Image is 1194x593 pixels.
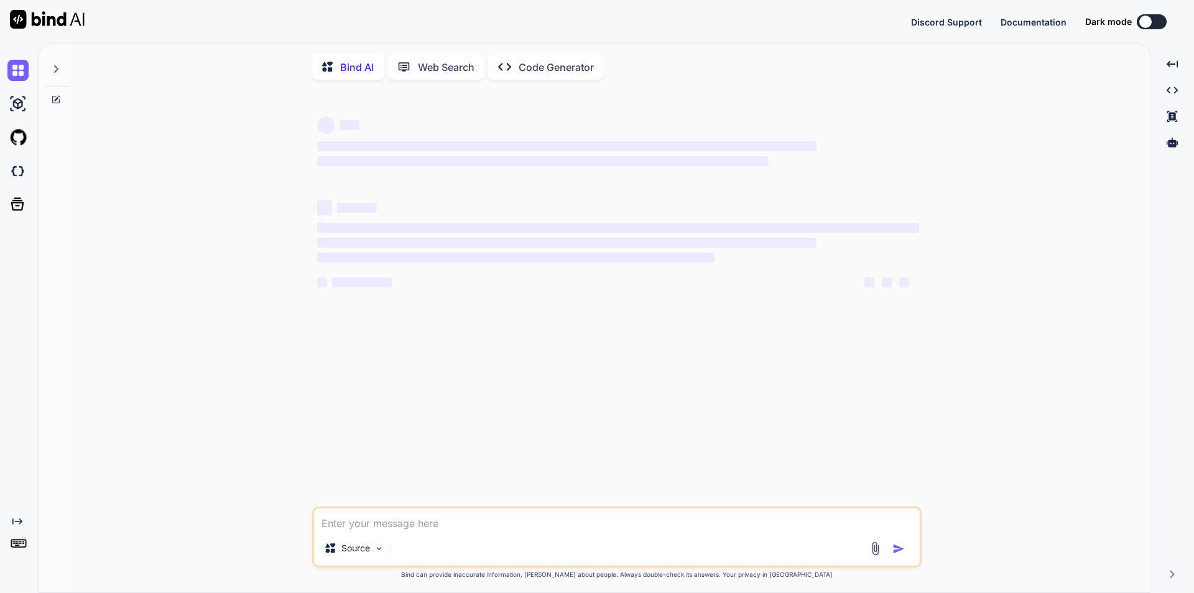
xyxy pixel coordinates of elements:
span: ‌ [882,278,892,287]
span: ‌ [317,156,769,166]
img: ai-studio [7,93,29,114]
img: Pick Models [374,543,384,554]
img: chat [7,60,29,81]
span: ‌ [317,278,327,287]
span: ‌ [317,238,817,248]
span: ‌ [317,141,817,151]
span: ‌ [317,223,919,233]
img: attachment [868,541,882,556]
p: Bind can provide inaccurate information, [PERSON_NAME] about people. Always double-check its answ... [312,570,922,579]
span: Discord Support [911,17,982,27]
span: ‌ [864,278,874,287]
p: Bind AI [340,60,374,75]
p: Source [341,542,370,554]
img: Bind AI [10,10,85,29]
span: Dark mode [1085,16,1132,28]
button: Documentation [1001,16,1067,29]
img: githubLight [7,127,29,148]
img: darkCloudIdeIcon [7,161,29,182]
span: Documentation [1001,17,1067,27]
span: ‌ [332,278,392,287]
span: ‌ [317,200,332,215]
p: Web Search [418,60,474,75]
button: Discord Support [911,16,982,29]
span: ‌ [337,203,377,213]
span: ‌ [899,278,909,287]
p: Code Generator [519,60,594,75]
span: ‌ [317,253,715,263]
img: icon [892,543,905,555]
span: ‌ [317,116,335,134]
span: ‌ [340,120,359,130]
